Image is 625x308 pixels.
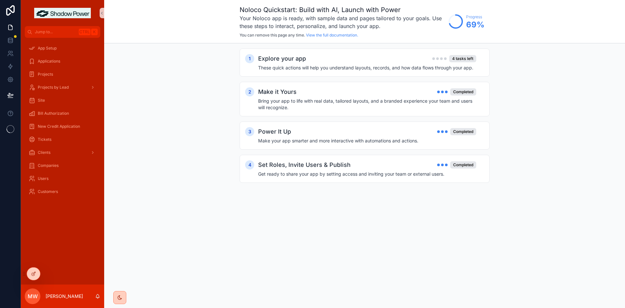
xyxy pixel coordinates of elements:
[38,124,80,129] span: New Credit Application
[38,189,58,194] span: Customers
[38,137,51,142] span: Tickets
[21,38,104,206] div: scrollable content
[25,147,100,158] a: Clients
[25,95,100,106] a: Site
[25,42,100,54] a: App Setup
[25,173,100,184] a: Users
[25,55,100,67] a: Applications
[38,150,50,155] span: Clients
[25,121,100,132] a: New Credit Application
[25,134,100,145] a: Tickets
[34,8,91,18] img: App logo
[46,293,83,300] p: [PERSON_NAME]
[92,29,97,35] span: K
[38,59,60,64] span: Applications
[306,33,358,37] a: View the full documentation.
[79,29,90,35] span: Ctrl
[35,29,76,35] span: Jump to...
[240,33,305,37] span: You can remove this page any time.
[38,85,69,90] span: Projects by Lead
[25,26,100,38] button: Jump to...CtrlK
[38,111,69,116] span: Bill Authorization
[28,292,38,300] span: MW
[466,20,484,30] span: 69 %
[38,46,57,51] span: App Setup
[25,81,100,93] a: Projects by Lead
[38,176,49,181] span: Users
[25,186,100,198] a: Customers
[38,98,45,103] span: Site
[240,5,445,14] h1: Noloco Quickstart: Build with AI, Launch with Power
[25,68,100,80] a: Projects
[38,163,59,168] span: Companies
[466,14,484,20] span: Progress
[25,160,100,171] a: Companies
[240,14,445,30] h3: Your Noloco app is ready, with sample data and pages tailored to your goals. Use these steps to i...
[25,108,100,119] a: Bill Authorization
[38,72,53,77] span: Projects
